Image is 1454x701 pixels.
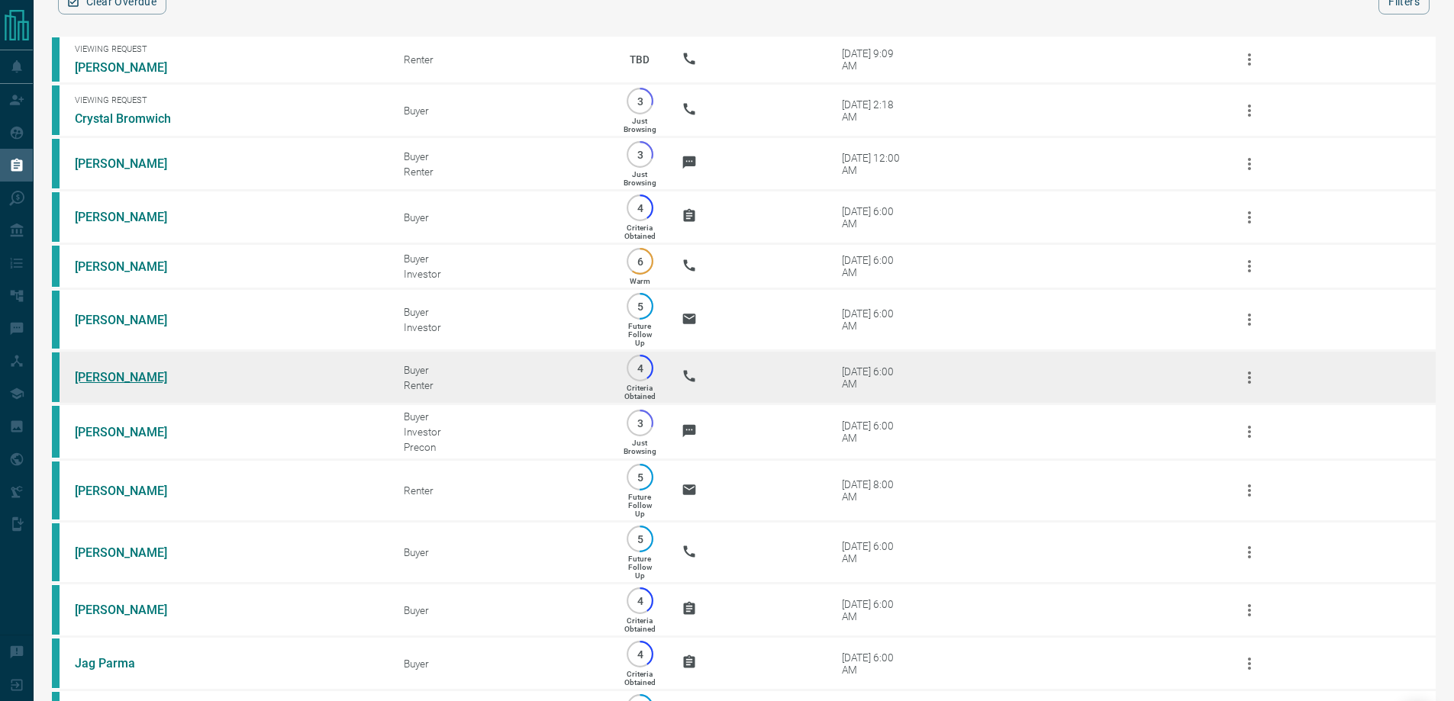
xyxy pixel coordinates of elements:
div: [DATE] 6:00 AM [842,205,907,230]
p: 3 [634,149,646,160]
div: Buyer [404,105,598,117]
div: Buyer [404,150,598,162]
div: condos.ca [52,246,60,287]
p: TBD [621,39,659,80]
div: condos.ca [52,139,60,188]
div: [DATE] 6:00 AM [842,598,907,622]
div: [DATE] 6:00 AM [842,420,907,444]
p: Criteria Obtained [624,670,656,687]
p: 4 [634,595,646,606]
div: Buyer [404,364,598,376]
div: Buyer [404,306,598,318]
p: Future Follow Up [628,555,652,580]
div: condos.ca [52,585,60,635]
div: Investor [404,268,598,280]
a: [PERSON_NAME] [75,60,189,75]
a: [PERSON_NAME] [75,210,189,224]
span: Viewing Request [75,95,381,105]
p: Just Browsing [624,170,656,187]
p: 3 [634,417,646,429]
div: condos.ca [52,352,60,402]
div: [DATE] 8:00 AM [842,478,907,503]
a: [PERSON_NAME] [75,545,189,560]
div: Renter [404,53,598,66]
p: 6 [634,256,646,267]
p: Warm [630,277,650,285]
p: 5 [634,533,646,545]
div: [DATE] 6:00 AM [842,540,907,564]
div: condos.ca [52,523,60,581]
div: Buyer [404,252,598,265]
a: [PERSON_NAME] [75,484,189,498]
p: 3 [634,95,646,107]
div: Investor [404,321,598,333]
div: condos.ca [52,37,60,82]
a: [PERSON_NAME] [75,425,189,439]
div: Investor [404,426,598,438]
a: [PERSON_NAME] [75,370,189,384]
a: Crystal Bromwich [75,111,189,126]
p: 4 [634,362,646,374]
div: Renter [404,379,598,391]
p: Criteria Obtained [624,616,656,633]
p: Future Follow Up [628,322,652,347]
a: [PERSON_NAME] [75,259,189,274]
div: Renter [404,484,598,497]
div: condos.ca [52,461,60,519]
div: condos.ca [52,192,60,242]
div: [DATE] 9:09 AM [842,47,907,72]
div: Renter [404,166,598,178]
p: 4 [634,648,646,660]
div: condos.ca [52,406,60,458]
div: [DATE] 6:00 AM [842,307,907,332]
div: [DATE] 12:00 AM [842,152,907,176]
div: Buyer [404,604,598,616]
p: Just Browsing [624,439,656,455]
div: [DATE] 2:18 AM [842,98,907,123]
p: Criteria Obtained [624,384,656,400]
div: condos.ca [52,291,60,349]
div: Buyer [404,410,598,423]
p: Criteria Obtained [624,223,656,240]
p: 5 [634,301,646,312]
p: Future Follow Up [628,493,652,518]
span: Viewing Request [75,44,381,54]
div: [DATE] 6:00 AM [842,651,907,676]
a: Jag Parma [75,656,189,670]
p: Just Browsing [624,117,656,133]
a: [PERSON_NAME] [75,156,189,171]
div: Buyer [404,658,598,670]
div: condos.ca [52,85,60,135]
a: [PERSON_NAME] [75,603,189,617]
div: [DATE] 6:00 AM [842,254,907,278]
a: [PERSON_NAME] [75,313,189,327]
div: condos.ca [52,638,60,688]
p: 4 [634,202,646,214]
div: [DATE] 6:00 AM [842,365,907,390]
div: Precon [404,441,598,453]
div: Buyer [404,211,598,223]
div: Buyer [404,546,598,558]
p: 5 [634,471,646,483]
